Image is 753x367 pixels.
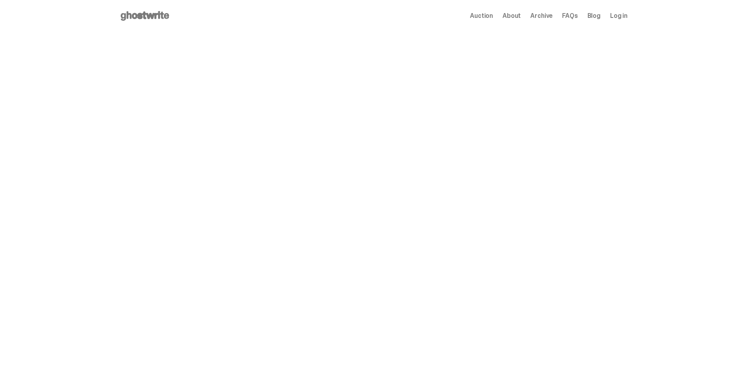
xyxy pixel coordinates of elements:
[610,13,628,19] a: Log in
[503,13,521,19] a: About
[470,13,493,19] a: Auction
[530,13,553,19] a: Archive
[587,13,601,19] a: Blog
[562,13,578,19] a: FAQs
